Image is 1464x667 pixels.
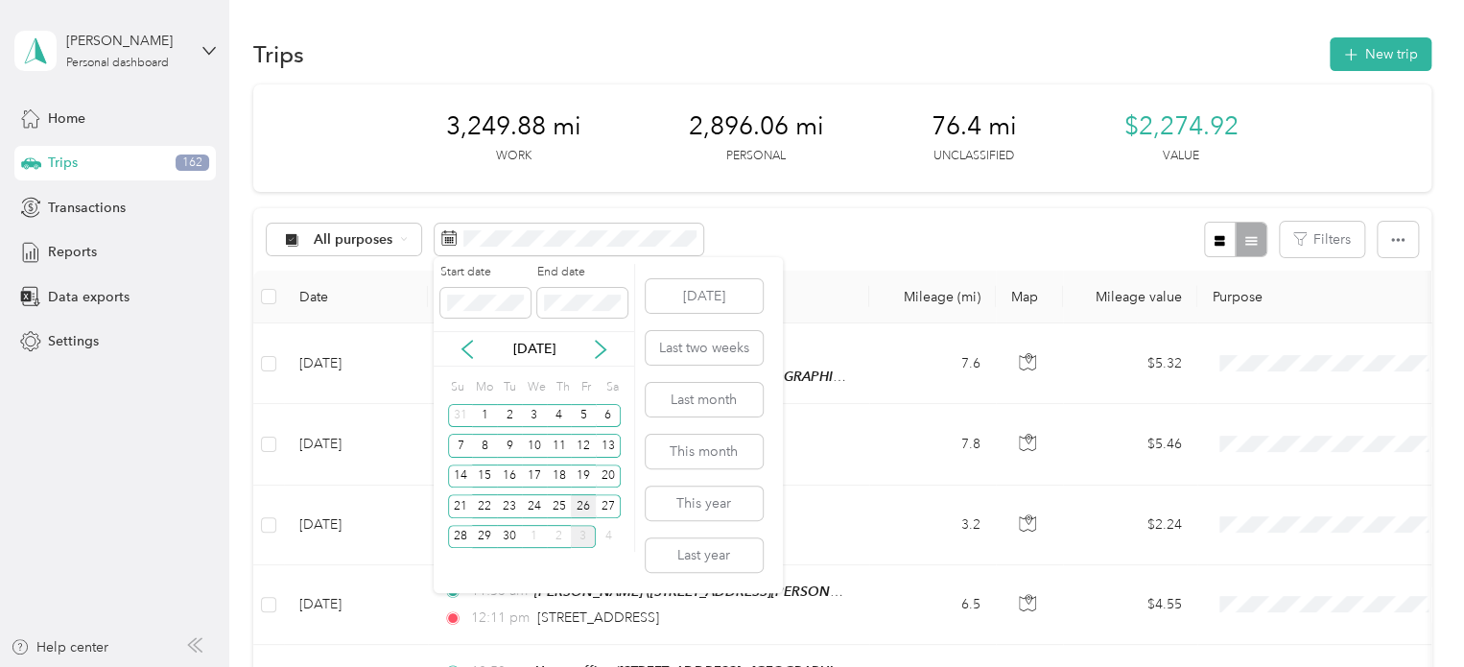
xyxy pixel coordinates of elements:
[571,494,596,518] div: 26
[596,404,621,428] div: 6
[522,494,547,518] div: 24
[646,331,763,365] button: Last two weeks
[440,264,531,281] label: Start date
[596,494,621,518] div: 27
[571,465,596,488] div: 19
[578,373,596,400] div: Fr
[646,383,763,417] button: Last month
[547,434,572,458] div: 11
[537,609,659,626] span: [STREET_ADDRESS]
[284,486,428,565] td: [DATE]
[596,465,621,488] div: 20
[522,525,547,549] div: 1
[869,323,996,404] td: 7.6
[494,339,575,359] p: [DATE]
[284,404,428,485] td: [DATE]
[48,287,130,307] span: Data exports
[689,111,824,142] span: 2,896.06 mi
[1063,271,1197,323] th: Mileage value
[448,434,473,458] div: 7
[1330,37,1431,71] button: New trip
[646,435,763,468] button: This month
[470,607,529,629] span: 12:11 pm
[284,271,428,323] th: Date
[448,525,473,549] div: 28
[1063,404,1197,485] td: $5.46
[726,148,786,165] p: Personal
[48,153,78,173] span: Trips
[522,404,547,428] div: 3
[646,487,763,520] button: This year
[525,373,547,400] div: We
[547,525,572,549] div: 2
[646,538,763,572] button: Last year
[553,373,571,400] div: Th
[869,271,996,323] th: Mileage (mi)
[473,373,494,400] div: Mo
[48,331,99,351] span: Settings
[522,465,547,488] div: 17
[176,155,209,172] span: 162
[497,404,522,428] div: 2
[66,31,186,51] div: [PERSON_NAME]
[448,494,473,518] div: 21
[932,111,1017,142] span: 76.4 mi
[869,486,996,565] td: 3.2
[1280,222,1364,257] button: Filters
[472,525,497,549] div: 29
[1063,486,1197,565] td: $2.24
[547,404,572,428] div: 4
[48,108,85,129] span: Home
[500,373,518,400] div: Tu
[472,434,497,458] div: 8
[284,323,428,404] td: [DATE]
[537,264,627,281] label: End date
[869,565,996,645] td: 6.5
[448,404,473,428] div: 31
[522,434,547,458] div: 10
[596,525,621,549] div: 4
[497,465,522,488] div: 16
[11,637,108,657] button: Help center
[933,148,1014,165] p: Unclassified
[869,404,996,485] td: 7.8
[646,279,763,313] button: [DATE]
[284,565,428,645] td: [DATE]
[571,525,596,549] div: 3
[996,271,1063,323] th: Map
[497,525,522,549] div: 30
[314,233,393,247] span: All purposes
[602,373,621,400] div: Sa
[446,111,581,142] span: 3,249.88 mi
[48,242,97,262] span: Reports
[547,465,572,488] div: 18
[253,44,304,64] h1: Trips
[1063,565,1197,645] td: $4.55
[472,494,497,518] div: 22
[571,434,596,458] div: 12
[472,404,497,428] div: 1
[571,404,596,428] div: 5
[496,148,531,165] p: Work
[1063,323,1197,404] td: $5.32
[497,494,522,518] div: 23
[497,434,522,458] div: 9
[448,465,473,488] div: 14
[547,494,572,518] div: 25
[1357,560,1464,667] iframe: Everlance-gr Chat Button Frame
[1163,148,1199,165] p: Value
[1124,111,1239,142] span: $2,274.92
[66,58,169,69] div: Personal dashboard
[48,198,126,218] span: Transactions
[428,271,869,323] th: Locations
[448,373,466,400] div: Su
[596,434,621,458] div: 13
[472,465,497,488] div: 15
